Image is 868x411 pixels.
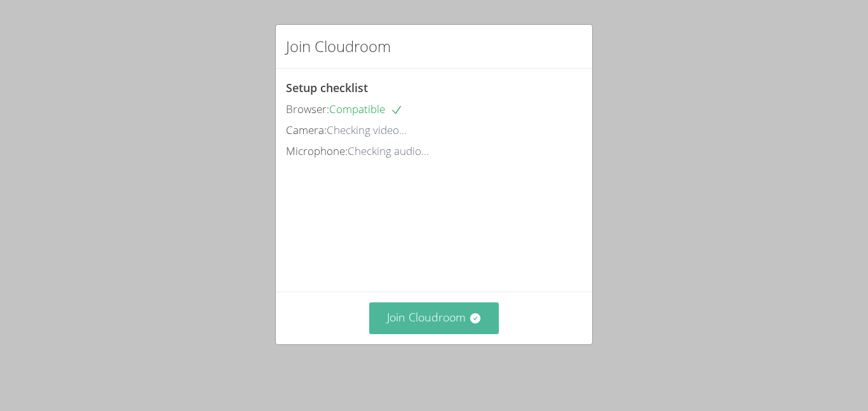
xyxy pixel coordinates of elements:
span: Checking audio... [348,144,429,158]
button: Join Cloudroom [369,302,499,334]
span: Setup checklist [286,80,368,95]
span: Checking video... [327,123,407,137]
span: Browser: [286,102,329,116]
span: Compatible [329,102,403,116]
span: Camera: [286,123,327,137]
span: Microphone: [286,144,348,158]
h2: Join Cloudroom [286,35,391,58]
